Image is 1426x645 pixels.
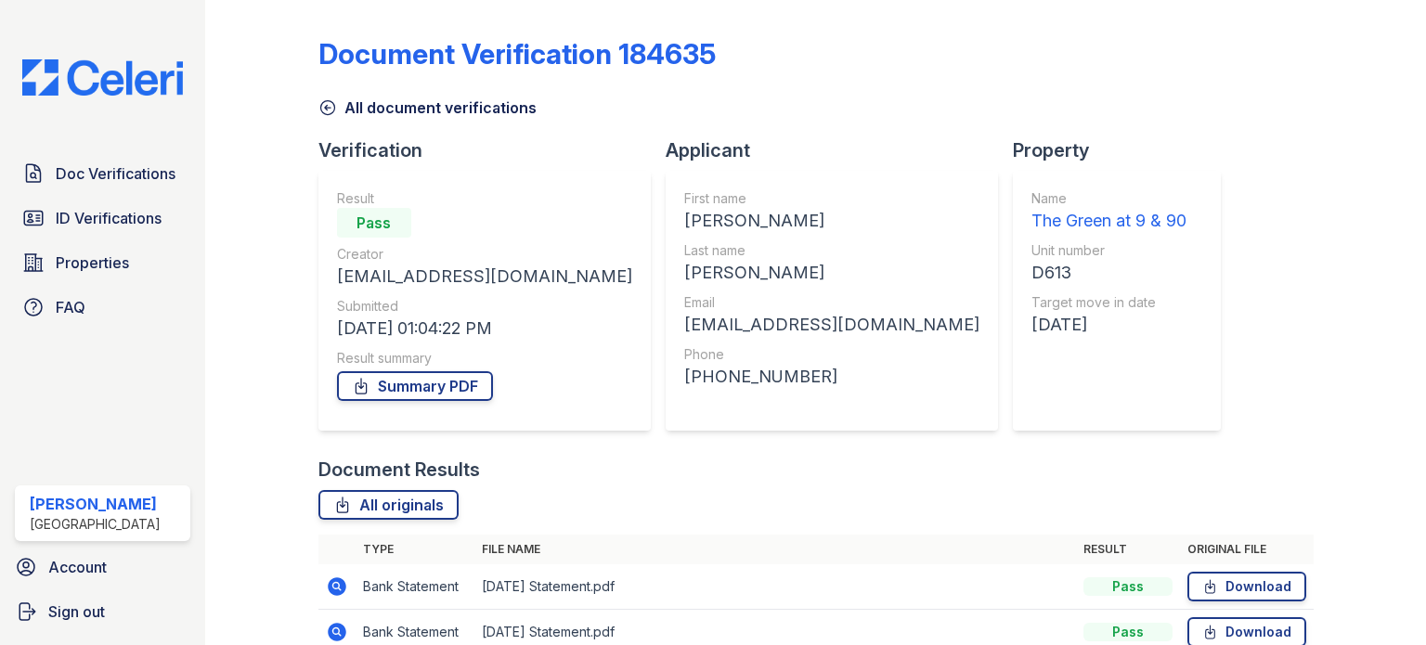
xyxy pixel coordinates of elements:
[684,293,979,312] div: Email
[1187,572,1306,601] a: Download
[30,493,161,515] div: [PERSON_NAME]
[1076,535,1180,564] th: Result
[7,548,198,586] a: Account
[1083,577,1173,596] div: Pass
[684,312,979,338] div: [EMAIL_ADDRESS][DOMAIN_NAME]
[1083,623,1173,641] div: Pass
[356,564,474,610] td: Bank Statement
[7,59,198,96] img: CE_Logo_Blue-a8612792a0a2168367f1c8372b55b34899dd931a85d93a1a3d3e32e68fde9ad4.png
[318,37,716,71] div: Document Verification 184635
[684,260,979,286] div: [PERSON_NAME]
[684,345,979,364] div: Phone
[356,535,474,564] th: Type
[684,208,979,234] div: [PERSON_NAME]
[15,155,190,192] a: Doc Verifications
[1031,293,1186,312] div: Target move in date
[337,349,632,368] div: Result summary
[1031,208,1186,234] div: The Green at 9 & 90
[48,600,105,623] span: Sign out
[7,593,198,630] a: Sign out
[318,137,666,163] div: Verification
[474,535,1076,564] th: File name
[1180,535,1314,564] th: Original file
[337,189,632,208] div: Result
[318,457,480,483] div: Document Results
[1031,189,1186,234] a: Name The Green at 9 & 90
[337,245,632,264] div: Creator
[337,297,632,316] div: Submitted
[337,208,411,238] div: Pass
[56,296,85,318] span: FAQ
[30,515,161,534] div: [GEOGRAPHIC_DATA]
[318,490,459,520] a: All originals
[337,371,493,401] a: Summary PDF
[1013,137,1236,163] div: Property
[684,364,979,390] div: [PHONE_NUMBER]
[15,289,190,326] a: FAQ
[684,241,979,260] div: Last name
[318,97,537,119] a: All document verifications
[15,200,190,237] a: ID Verifications
[56,162,175,185] span: Doc Verifications
[1031,312,1186,338] div: [DATE]
[1031,189,1186,208] div: Name
[56,207,162,229] span: ID Verifications
[337,264,632,290] div: [EMAIL_ADDRESS][DOMAIN_NAME]
[684,189,979,208] div: First name
[337,316,632,342] div: [DATE] 01:04:22 PM
[48,556,107,578] span: Account
[666,137,1013,163] div: Applicant
[56,252,129,274] span: Properties
[15,244,190,281] a: Properties
[1031,260,1186,286] div: D613
[474,564,1076,610] td: [DATE] Statement.pdf
[1031,241,1186,260] div: Unit number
